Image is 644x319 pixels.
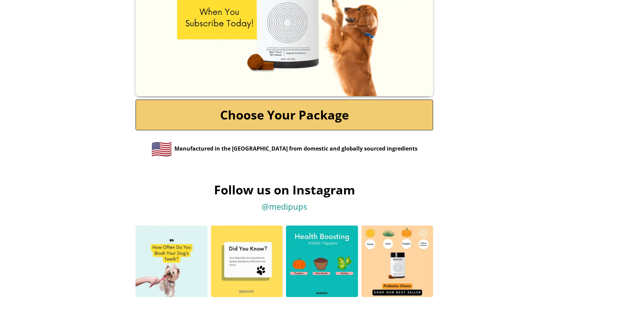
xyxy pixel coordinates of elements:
img: probiotic [361,225,433,297]
a: @medipups [136,201,433,212]
span: 🇺🇸 [151,137,172,160]
a: Choose Your Package [136,100,433,130]
span: Manufactured in the [GEOGRAPHIC_DATA] from domestic and globally sourced ingredients [174,145,418,152]
h2: Follow us on Instagram [136,182,433,198]
img: d-y-k [211,225,283,297]
img: health-boosting [286,225,358,297]
img: dog-teeth [136,225,208,297]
